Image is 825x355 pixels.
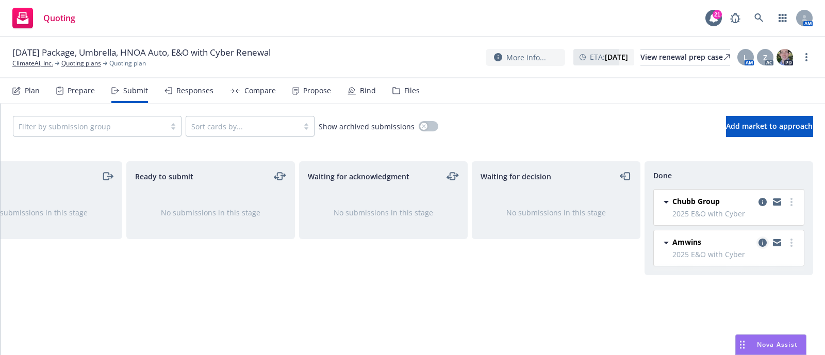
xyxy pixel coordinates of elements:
span: Quoting plan [109,59,146,68]
div: Plan [25,87,40,95]
span: Chubb Group [672,196,720,207]
div: Compare [244,87,276,95]
span: [DATE] Package, Umbrella, HNOA Auto, E&O with Cyber Renewal [12,46,271,59]
span: Add market to approach [726,121,813,131]
img: photo [777,49,793,65]
a: moveRight [101,170,113,182]
a: View renewal prep case [640,49,730,65]
a: Quoting plans [61,59,101,68]
div: Files [404,87,420,95]
div: No submissions in this stage [316,207,451,218]
a: moveLeftRight [274,170,286,182]
a: copy logging email [771,236,783,249]
span: ETA : [590,52,628,62]
span: Amwins [672,236,701,247]
span: More info... [506,52,546,63]
span: Done [653,170,672,181]
a: Search [749,8,769,28]
div: No submissions in this stage [143,207,278,218]
div: Responses [176,87,213,95]
span: 2025 E&O with Cyber [672,208,798,219]
span: Waiting for acknowledgment [308,171,409,182]
a: Quoting [8,4,79,32]
button: Nova Assist [735,334,806,355]
a: more [800,51,813,63]
a: moveLeftRight [447,170,459,182]
a: more [785,196,798,208]
a: copy logging email [771,196,783,208]
a: moveLeft [619,170,632,182]
span: Nova Assist [757,340,798,349]
span: Quoting [43,14,75,22]
span: Waiting for decision [481,171,551,182]
div: 21 [713,10,722,19]
a: copy logging email [756,196,769,208]
div: Propose [303,87,331,95]
span: 2025 E&O with Cyber [672,249,798,260]
a: Report a Bug [725,8,746,28]
a: ClimateAi, Inc. [12,59,53,68]
button: More info... [486,49,565,66]
div: Prepare [68,87,95,95]
div: Submit [123,87,148,95]
div: Drag to move [736,335,749,354]
strong: [DATE] [605,52,628,62]
span: Show archived submissions [319,121,415,132]
a: copy logging email [756,236,769,249]
div: Bind [360,87,376,95]
span: Ready to submit [135,171,193,182]
span: Z [763,52,767,63]
div: No submissions in this stage [489,207,623,218]
span: L [744,52,748,63]
a: more [785,236,798,249]
a: Switch app [772,8,793,28]
button: Add market to approach [726,116,813,137]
